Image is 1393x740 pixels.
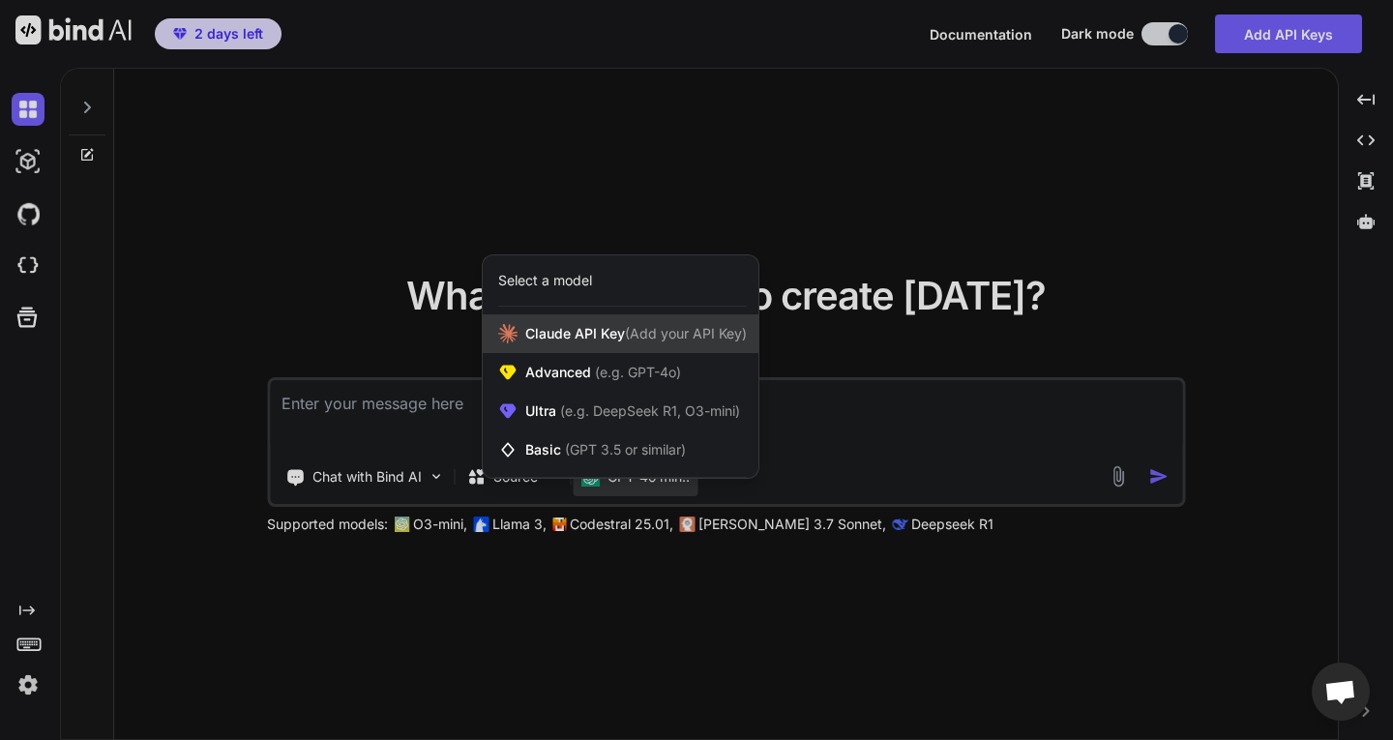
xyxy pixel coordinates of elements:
span: Claude API Key [525,324,747,343]
span: (e.g. GPT-4o) [591,364,681,380]
div: Select a model [498,271,592,290]
a: Açık sohbet [1312,663,1370,721]
span: (GPT 3.5 or similar) [565,441,686,458]
span: (Add your API Key) [625,325,747,341]
span: Basic [525,440,686,459]
span: (e.g. DeepSeek R1, O3-mini) [556,402,740,419]
span: Advanced [525,363,681,382]
span: Ultra [525,401,740,421]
